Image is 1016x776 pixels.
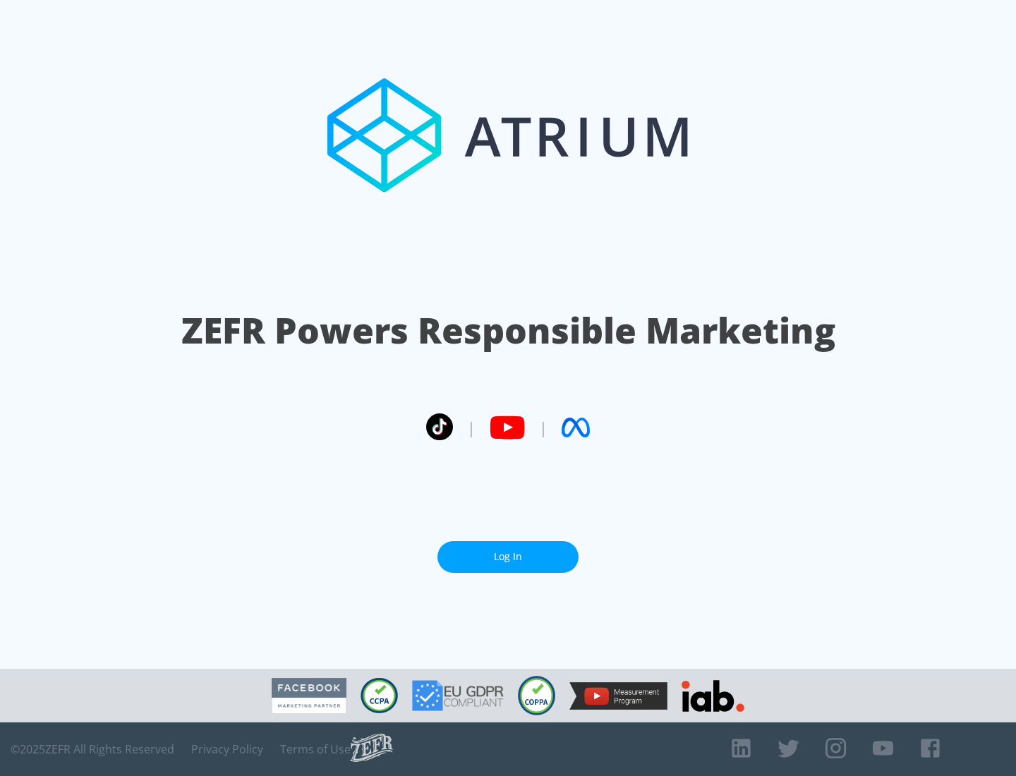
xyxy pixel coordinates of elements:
img: COPPA Compliant [518,676,555,715]
a: Terms of Use [280,742,351,756]
h1: ZEFR Powers Responsible Marketing [181,306,835,355]
span: © 2025 ZEFR All Rights Reserved [11,742,174,756]
a: Privacy Policy [191,742,263,756]
a: Log In [437,541,579,573]
span: | [467,417,476,438]
img: IAB [682,680,744,712]
img: Facebook Marketing Partner [272,678,346,714]
img: GDPR Compliant [412,680,504,711]
img: YouTube Measurement Program [569,682,667,710]
img: CCPA Compliant [361,678,398,713]
span: | [539,417,548,438]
